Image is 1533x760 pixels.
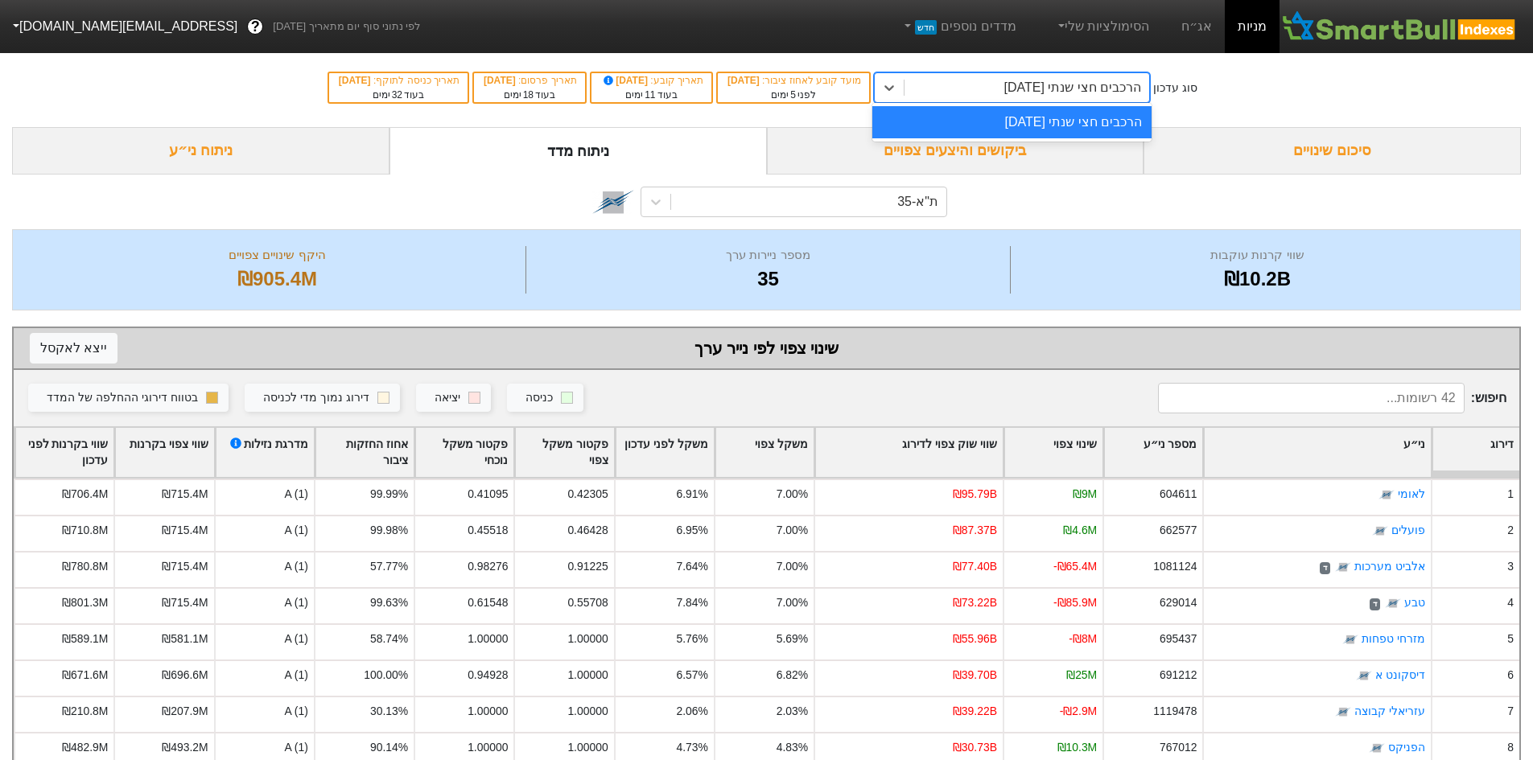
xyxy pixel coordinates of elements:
[15,428,113,478] div: Toggle SortBy
[530,246,1006,265] div: מספר ניירות ערך
[214,479,314,515] div: A (1)
[777,594,808,611] div: 7.00%
[1335,560,1351,576] img: tase link
[777,703,808,720] div: 2.03%
[677,522,708,539] div: 6.95%
[1063,522,1097,539] div: ₪4.6M
[1432,428,1519,478] div: Toggle SortBy
[1375,669,1425,682] a: דיסקונט א
[1404,597,1425,610] a: טבע
[1057,739,1098,756] div: ₪10.3M
[468,631,508,647] div: 1.00000
[370,594,408,611] div: 99.63%
[370,558,408,575] div: 57.77%
[245,384,400,413] button: דירוג נמוך מדי לכניסה
[1370,598,1380,611] span: ד
[30,336,1503,360] div: שינוי צפוי לפי נייר ערך
[62,594,108,611] div: ₪801.3M
[530,265,1006,294] div: 35
[1507,703,1514,720] div: 7
[1153,558,1197,575] div: 1081124
[525,389,553,407] div: כניסה
[1507,594,1514,611] div: 4
[1378,487,1395,503] img: tase link
[567,631,608,647] div: 1.00000
[1158,383,1465,413] input: 42 רשומות...
[162,558,208,575] div: ₪715.4M
[872,106,1152,138] div: הרכבים חצי שנתי [DATE]
[1004,428,1102,478] div: Toggle SortBy
[484,75,518,86] span: [DATE]
[777,631,808,647] div: 5.69%
[337,88,459,102] div: בעוד ימים
[273,18,420,35] span: לפי נתוני סוף יום מתאריך [DATE]
[1362,633,1425,646] a: מזרחי טפחות
[1507,739,1514,756] div: 8
[370,486,408,503] div: 99.99%
[767,127,1144,175] div: ביקושים והיצעים צפויים
[1335,705,1351,721] img: tase link
[600,73,703,88] div: תאריך קובע :
[677,703,708,720] div: 2.06%
[1049,10,1156,43] a: הסימולציות שלי
[1158,383,1506,413] span: חיפוש :
[28,384,229,413] button: בטווח דירוגי ההחלפה של המדד
[1388,742,1425,754] a: הפניקס
[1507,522,1514,539] div: 2
[1073,486,1097,503] div: ₪9M
[777,667,808,684] div: 6.82%
[468,703,508,720] div: 1.00000
[645,89,655,101] span: 11
[415,428,513,478] div: Toggle SortBy
[1160,739,1197,756] div: 767012
[251,16,260,38] span: ?
[677,558,708,575] div: 7.64%
[62,631,108,647] div: ₪589.1M
[1053,558,1097,575] div: -₪65.4M
[468,594,508,611] div: 0.61548
[216,428,314,478] div: Toggle SortBy
[62,703,108,720] div: ₪210.8M
[370,522,408,539] div: 99.98%
[214,623,314,659] div: A (1)
[1280,10,1520,43] img: SmartBull
[592,181,634,223] img: tase link
[567,486,608,503] div: 0.42305
[567,558,608,575] div: 0.91225
[1356,668,1372,684] img: tase link
[30,333,117,364] button: ייצא לאקסל
[62,739,108,756] div: ₪482.9M
[677,594,708,611] div: 7.84%
[62,667,108,684] div: ₪671.6M
[12,127,389,175] div: ניתוח ני״ע
[468,486,508,503] div: 0.41095
[62,486,108,503] div: ₪706.4M
[1398,488,1425,501] a: לאומי
[777,486,808,503] div: 7.00%
[482,73,577,88] div: תאריך פרסום :
[228,436,308,470] div: מדרגת נזילות
[953,558,997,575] div: ₪77.40B
[263,389,369,407] div: דירוג נמוך מדי לכניסה
[315,428,414,478] div: Toggle SortBy
[162,739,208,756] div: ₪493.2M
[1354,705,1425,718] a: עזריאלי קבוצה
[715,428,814,478] div: Toggle SortBy
[1372,524,1388,540] img: tase link
[815,428,1003,478] div: Toggle SortBy
[162,594,208,611] div: ₪715.4M
[777,522,808,539] div: 7.00%
[1369,741,1385,757] img: tase link
[468,667,508,684] div: 0.94928
[1004,78,1142,97] div: הרכבים חצי שנתי [DATE]
[1354,561,1425,573] a: אלביט מערכות
[1342,632,1358,648] img: tase link
[370,631,408,647] div: 58.74%
[1204,428,1430,478] div: Toggle SortBy
[515,428,613,478] div: Toggle SortBy
[1160,522,1197,539] div: 662577
[162,522,208,539] div: ₪715.4M
[416,384,491,413] button: יציאה
[567,667,608,684] div: 1.00000
[1160,594,1197,611] div: 629014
